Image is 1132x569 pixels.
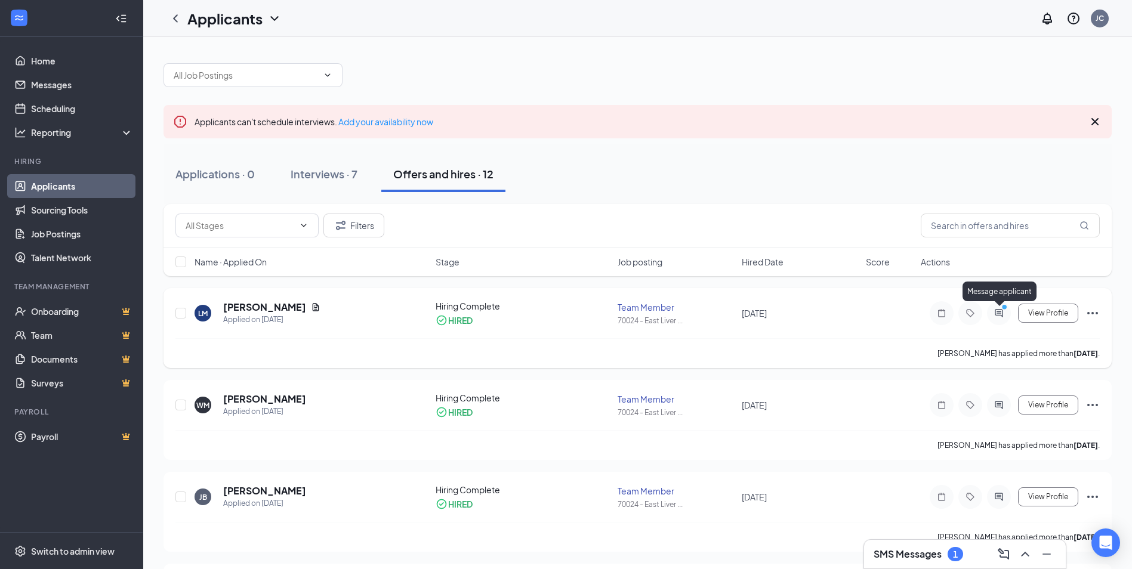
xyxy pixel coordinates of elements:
svg: Collapse [115,13,127,24]
span: [DATE] [742,400,767,410]
a: DocumentsCrown [31,347,133,371]
a: Home [31,49,133,73]
div: Team Member [618,301,735,313]
div: LM [198,308,208,318]
h1: Applicants [187,8,263,29]
svg: Settings [14,545,26,557]
div: WM [196,400,209,410]
div: Reporting [31,126,134,138]
a: Scheduling [31,97,133,120]
svg: ChevronDown [323,70,332,80]
a: Job Postings [31,222,133,246]
div: Applied on [DATE] [223,314,320,326]
div: 70024 - East Liver ... [618,316,735,326]
svg: ChevronUp [1018,547,1032,561]
div: Team Management [14,282,131,292]
div: Switch to admin view [31,545,115,557]
svg: ChevronDown [299,221,309,230]
svg: Document [311,302,320,312]
button: Minimize [1037,545,1056,564]
p: [PERSON_NAME] has applied more than . [937,440,1100,450]
div: JB [199,492,207,502]
a: Sourcing Tools [31,198,133,222]
svg: ActiveChat [992,400,1006,410]
h3: SMS Messages [874,548,942,561]
a: ChevronLeft [168,11,183,26]
button: ChevronUp [1016,545,1035,564]
svg: Note [934,308,949,318]
div: Hiring Complete [436,484,611,496]
b: [DATE] [1074,441,1098,450]
svg: Tag [963,492,977,502]
span: View Profile [1028,401,1068,409]
a: SurveysCrown [31,371,133,395]
a: Add your availability now [338,116,433,127]
div: Hiring Complete [436,300,611,312]
svg: Ellipses [1085,490,1100,504]
span: View Profile [1028,309,1068,317]
button: View Profile [1018,395,1078,415]
span: Score [866,256,890,268]
div: Team Member [618,485,735,497]
svg: ComposeMessage [997,547,1011,561]
span: Actions [921,256,950,268]
h5: [PERSON_NAME] [223,301,306,314]
div: 1 [953,549,958,559]
div: HIRED [448,314,473,326]
svg: ActiveChat [992,492,1006,502]
input: All Job Postings [174,69,318,82]
span: Stage [436,256,459,268]
a: Applicants [31,174,133,198]
svg: Tag [963,400,977,410]
div: Interviews · 7 [291,166,357,181]
svg: Notifications [1040,11,1054,26]
p: [PERSON_NAME] has applied more than . [937,348,1100,358]
span: [DATE] [742,308,767,318]
input: All Stages [186,219,294,232]
svg: Filter [334,218,348,233]
div: Payroll [14,407,131,417]
button: Filter Filters [323,214,384,237]
div: Applied on [DATE] [223,497,306,509]
svg: CheckmarkCircle [436,498,448,510]
p: [PERSON_NAME] has applied more than . [937,532,1100,542]
svg: Note [934,492,949,502]
svg: CheckmarkCircle [436,314,448,326]
div: Message applicant [963,282,1037,301]
div: 70024 - East Liver ... [618,499,735,509]
svg: Ellipses [1085,306,1100,320]
svg: WorkstreamLogo [13,12,25,24]
div: Applied on [DATE] [223,406,306,418]
div: Team Member [618,393,735,405]
input: Search in offers and hires [921,214,1100,237]
button: View Profile [1018,487,1078,506]
svg: Tag [963,308,977,318]
a: PayrollCrown [31,425,133,449]
svg: Error [173,115,187,129]
svg: QuestionInfo [1066,11,1081,26]
svg: Cross [1088,115,1102,129]
h5: [PERSON_NAME] [223,484,306,497]
h5: [PERSON_NAME] [223,392,306,406]
div: Hiring [14,156,131,166]
span: View Profile [1028,493,1068,501]
b: [DATE] [1074,349,1098,358]
div: HIRED [448,406,473,418]
div: 70024 - East Liver ... [618,407,735,418]
button: ComposeMessage [994,545,1013,564]
svg: Ellipses [1085,398,1100,412]
div: Hiring Complete [436,392,611,404]
button: View Profile [1018,304,1078,323]
svg: ActiveChat [992,308,1006,318]
a: Messages [31,73,133,97]
svg: MagnifyingGlass [1079,221,1089,230]
span: [DATE] [742,491,767,502]
div: Offers and hires · 12 [393,166,493,181]
span: Name · Applied On [195,256,267,268]
svg: Analysis [14,126,26,138]
div: Open Intercom Messenger [1091,528,1120,557]
div: JC [1096,13,1104,23]
div: HIRED [448,498,473,510]
a: Talent Network [31,246,133,270]
a: TeamCrown [31,323,133,347]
